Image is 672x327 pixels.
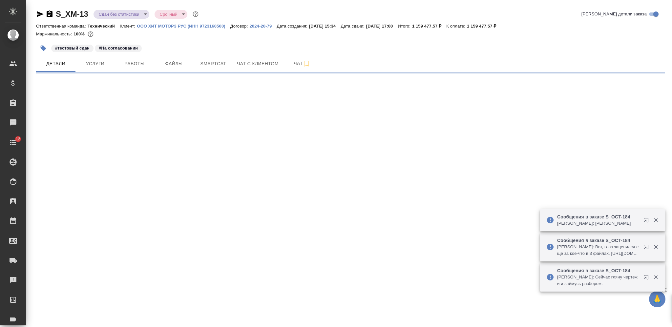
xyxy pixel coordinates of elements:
p: [PERSON_NAME]: [PERSON_NAME] [557,220,639,227]
button: Открыть в новой вкладке [640,271,655,286]
div: Сдан без статистики [94,10,149,19]
span: Детали [40,60,72,68]
p: Итого: [398,24,412,29]
button: Открыть в новой вкладке [640,214,655,229]
span: Работы [119,60,150,68]
p: Технический [88,24,120,29]
span: Smartcat [198,60,229,68]
a: ООО ХИТ МОТОРЗ РУС (ИНН 9723160500) [137,23,230,29]
p: Ответственная команда: [36,24,88,29]
button: 2675.82 RUB; [86,30,95,38]
button: Доп статусы указывают на важность/срочность заказа [191,10,200,18]
button: Закрыть [649,274,662,280]
a: S_XM-13 [56,10,88,18]
span: Чат [286,59,318,68]
span: На согласовании [94,45,142,51]
span: Чат с клиентом [237,60,279,68]
span: Файлы [158,60,190,68]
a: 2024-20-79 [249,23,277,29]
p: Сообщения в заказе S_OCT-184 [557,267,639,274]
span: [PERSON_NAME] детали заказа [581,11,647,17]
p: Клиент: [120,24,137,29]
button: Скопировать ссылку для ЯМессенджера [36,10,44,18]
p: 1 159 477,57 ₽ [412,24,446,29]
button: Добавить тэг [36,41,51,55]
span: тестовый сдан [51,45,94,51]
p: К оплате: [446,24,467,29]
button: Сдан без статистики [97,11,141,17]
p: #На согласовании [99,45,138,51]
button: Закрыть [649,217,662,223]
button: Срочный [158,11,179,17]
p: Договор: [230,24,250,29]
p: [DATE] 15:34 [309,24,341,29]
p: [DATE] 17:00 [366,24,398,29]
span: Услуги [79,60,111,68]
p: Дата создания: [277,24,309,29]
p: 1 159 477,57 ₽ [467,24,501,29]
span: 12 [12,136,24,142]
p: #тестовый сдан [55,45,90,51]
button: Закрыть [649,244,662,250]
a: 12 [2,134,25,151]
p: [PERSON_NAME]: Сейчас гляну чертежи и займусь разбором. [557,274,639,287]
p: Дата сдачи: [341,24,366,29]
p: Сообщения в заказе S_OCT-184 [557,214,639,220]
div: Сдан без статистики [155,10,187,19]
p: ООО ХИТ МОТОРЗ РУС (ИНН 9723160500) [137,24,230,29]
p: 100% [73,31,86,36]
button: Скопировать ссылку [46,10,53,18]
svg: Подписаться [303,60,311,68]
button: Открыть в новой вкладке [640,240,655,256]
p: [PERSON_NAME]: Вот, глаз зацепился еще за кое-что в 3 файлах. [URL][DOMAIN_NAME] [557,244,639,257]
p: Сообщения в заказе S_OCT-184 [557,237,639,244]
p: 2024-20-79 [249,24,277,29]
p: Маржинальность: [36,31,73,36]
